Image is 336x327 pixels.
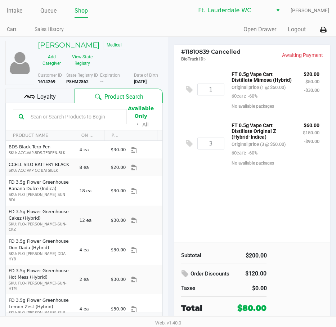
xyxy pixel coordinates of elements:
[243,25,276,34] button: Open Drawer
[6,265,76,294] td: FD 3.5g Flower Greenhouse Hot Mess (Hybrid)
[103,41,125,49] span: Medical
[104,130,127,141] th: PRICE
[232,121,292,140] p: FT 0.5g Vape Cart Distillate Original Z (Hybrid-Indica)
[66,73,98,78] span: State Registry ID
[37,93,56,101] span: Loyalty
[66,51,95,69] button: View State Registry
[75,6,88,16] a: Shop
[133,121,142,128] span: ᛫
[291,7,329,14] span: [PERSON_NAME]
[288,25,306,34] button: Logout
[232,70,293,83] p: FT 0.5g Vape Cart Distillate Mimosa (Hybrid)
[66,79,89,84] b: P8HM2862
[9,192,73,203] p: SKU: FLO-[PERSON_NAME]-SUN-BDL
[237,302,266,314] div: $80.00
[303,130,319,135] small: $150.00
[181,284,219,292] div: Taxes
[9,150,73,156] p: SKU: ACC-VAP-BDS-TERPEN-BLK
[229,284,267,293] div: $0.00
[245,268,266,280] div: $120.00
[304,70,319,77] p: $20.00
[229,251,267,260] div: $200.00
[6,176,76,206] td: FD 3.5g Flower Greenhouse Banana Dulce (Indica)
[76,206,108,235] td: 12 ea
[232,150,257,156] small: 60cart:
[303,121,319,128] p: $60.00
[111,306,126,312] span: $30.00
[28,111,121,122] input: Scan or Search Products to Begin
[134,73,158,78] span: Date of Birth
[100,73,120,78] span: Expiration
[76,176,108,206] td: 18 ea
[9,168,73,173] p: SKU: ACC-VAP-CC-BATSIBLK
[35,25,64,34] a: Sales History
[100,79,104,84] b: --
[7,25,17,34] a: Cart
[111,147,126,152] span: $30.00
[232,85,286,90] small: Original price (1 @ $50.00)
[76,235,108,265] td: 4 ea
[9,251,73,262] p: SKU: FLO-[PERSON_NAME]-DDA-HYB
[6,141,76,158] td: BDS Black Terp Pen
[181,48,241,55] span: 11810839 Cancelled
[232,103,319,109] div: No available packages
[7,6,22,16] a: Intake
[111,218,126,223] span: $30.00
[111,165,126,170] span: $20.00
[205,57,206,62] span: -
[181,302,227,314] div: Total
[9,310,73,321] p: SKU: FLO-[PERSON_NAME]-SUN-LMZ
[76,158,108,176] td: 8 ea
[104,93,143,101] span: Product Search
[181,48,185,55] span: #
[40,6,57,16] a: Queue
[6,294,76,324] td: FD 3.5g Flower Greenhouse Lemon Zest (Hybrid)
[232,93,257,99] small: 60cart:
[111,277,126,282] span: $30.00
[74,130,104,141] th: ON HAND
[38,79,55,84] b: 1614269
[76,141,108,158] td: 4 ea
[6,206,76,235] td: FD 3.5g Flower Greenhouse Cakez (Hybrid)
[305,79,319,84] small: $50.00
[304,88,319,93] small: -$30.00
[232,160,319,166] div: No available packages
[232,142,286,147] small: Original price (3 @ $50.00)
[134,79,147,84] b: [DATE]
[9,221,73,232] p: SKU: FLO-[PERSON_NAME]-SUN-CKZ
[111,188,126,193] span: $30.00
[155,320,181,326] span: Web: v1.40.0
[6,130,74,141] th: PRODUCT NAME
[142,121,148,129] button: All
[181,251,219,260] div: Subtotal
[76,294,108,324] td: 4 ea
[38,51,66,69] button: Add Caregiver
[252,51,323,59] p: Awaiting Payment
[181,57,205,62] span: BioTrack ID:
[6,235,76,265] td: FD 3.5g Flower Greenhouse Don Dada (Hybrid)
[181,268,235,281] div: Order Discounts
[111,247,126,252] span: $30.00
[38,41,99,49] h5: [PERSON_NAME]
[6,158,76,176] td: CCELL SILO BATTERY BLACK
[246,93,257,99] span: -60%
[304,139,319,144] small: -$90.00
[273,4,283,17] button: Select
[38,73,62,78] span: Customer ID
[198,6,268,15] span: Ft. Lauderdale WC
[76,265,108,294] td: 2 ea
[246,150,257,156] span: -60%
[6,130,162,313] div: Data table
[9,281,73,291] p: SKU: FLO-[PERSON_NAME]-SUN-HTM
